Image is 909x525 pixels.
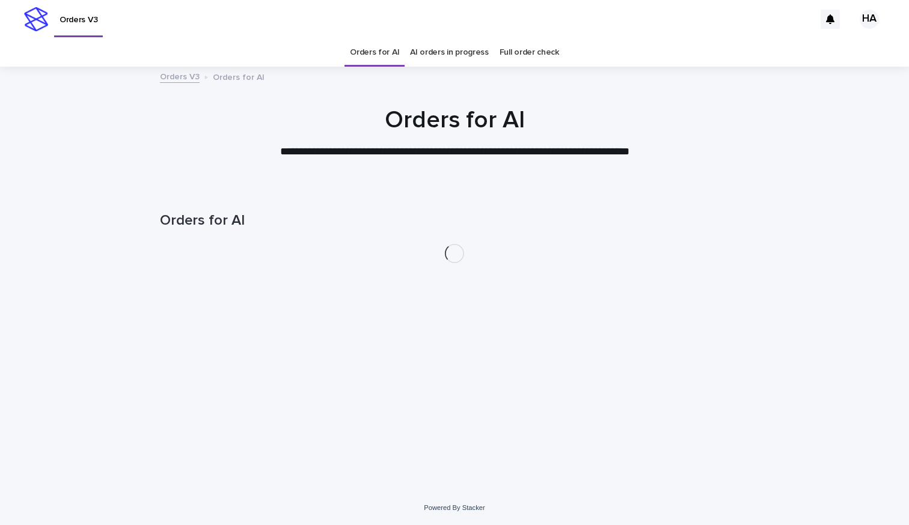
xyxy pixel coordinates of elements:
a: Powered By Stacker [424,504,485,511]
p: Orders for AI [213,70,265,83]
a: Full order check [500,38,559,67]
a: AI orders in progress [410,38,489,67]
img: stacker-logo-s-only.png [24,7,48,31]
a: Orders V3 [160,69,200,83]
a: Orders for AI [350,38,399,67]
div: HA [860,10,879,29]
h1: Orders for AI [160,212,749,229]
h1: Orders for AI [160,106,749,135]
